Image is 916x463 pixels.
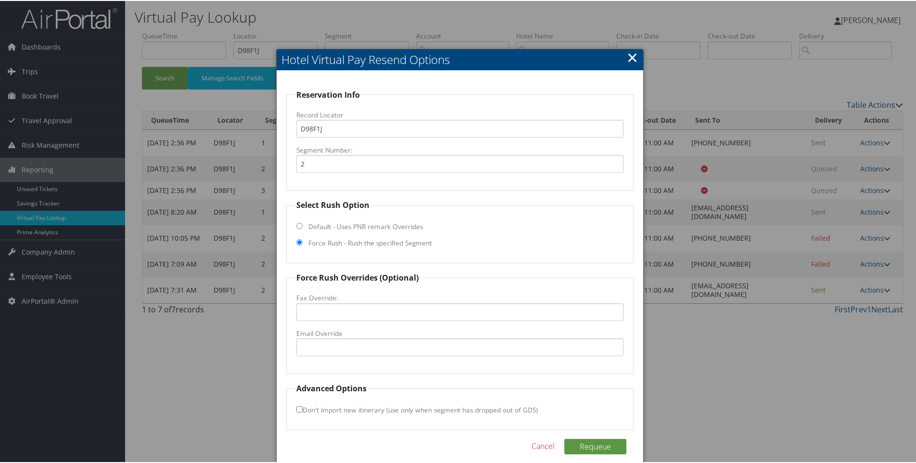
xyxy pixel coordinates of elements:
a: Cancel [532,439,555,451]
legend: Force Rush Overrides (Optional) [295,271,420,283]
label: Segment Number: [296,144,624,154]
legend: Select Rush Option [295,198,371,210]
button: Requeue [564,438,626,453]
legend: Reservation Info [295,88,361,100]
label: Default - Uses PNR remark Overrides [308,221,423,231]
input: Don't import new itinerary (use only when segment has dropped out of GDS) [296,405,303,412]
label: Fax Override: [296,292,624,302]
label: Email Override [296,328,624,337]
a: Close [627,47,638,66]
label: Record Locator [296,109,624,119]
legend: Advanced Options [295,382,368,393]
label: Force Rush - Rush the specified Segment [308,237,432,247]
label: Don't import new itinerary (use only when segment has dropped out of GDS) [296,400,538,418]
h2: Hotel Virtual Pay Resend Options [277,48,644,69]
